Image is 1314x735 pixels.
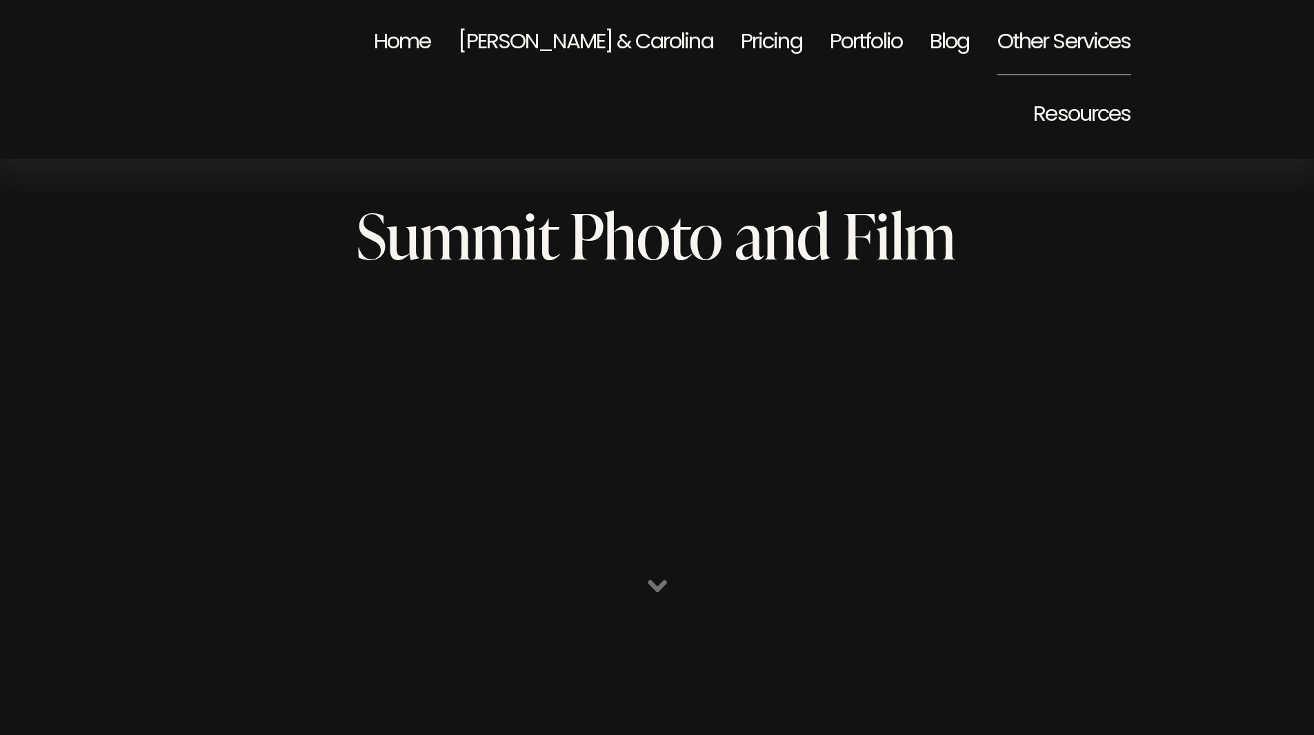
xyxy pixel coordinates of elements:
span: Other Services [997,9,1131,77]
h1: Summit Photo and Film [357,203,956,266]
a: Portfolio [830,7,902,79]
a: [PERSON_NAME] & Carolina [458,7,713,79]
a: Home [374,7,431,79]
span: Resources [1033,81,1131,150]
a: folder dropdown [997,7,1131,79]
img: Summit Photo and Film [52,52,290,106]
a: folder dropdown [1033,79,1131,152]
a: Pricing [741,7,802,79]
a: Blog [930,7,970,79]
